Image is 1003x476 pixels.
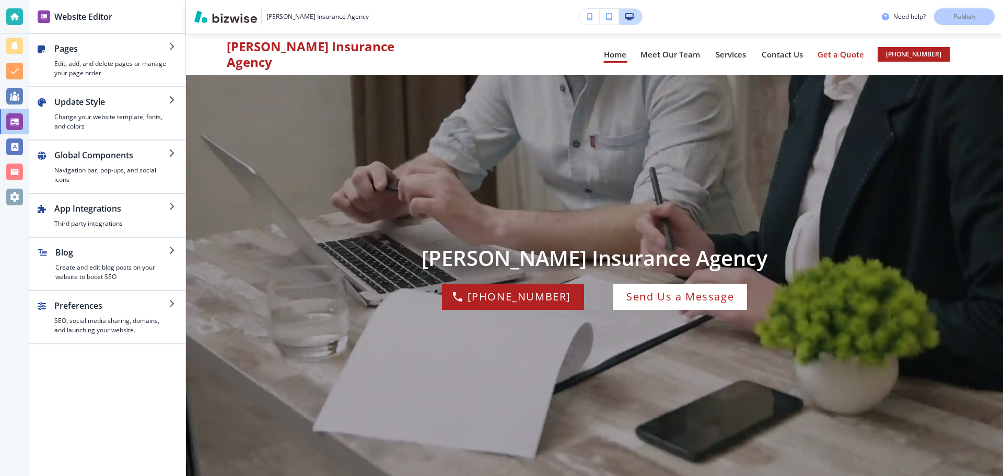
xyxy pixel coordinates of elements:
a: Get a Quote [818,48,865,61]
h2: Preferences [54,299,169,312]
h2: Blog [55,246,169,259]
h2: Global Components [54,149,169,161]
p: [PHONE_NUMBER] [468,288,571,305]
button: Update StyleChange your website template, fonts, and colors [29,87,185,140]
button: BlogCreate and edit blog posts on your website to boost SEO [29,238,185,290]
span: [PERSON_NAME] Insurance Agency [227,39,412,70]
p: Contact Us [762,51,804,59]
button: PagesEdit, add, and delete pages or manage your page order [29,34,185,86]
h2: Pages [54,42,169,55]
p: Send Us a Message [626,288,734,305]
h1: [PERSON_NAME] Insurance Agency [422,245,767,271]
a: [PHONE_NUMBER] [442,284,584,310]
h4: Change your website template, fonts, and colors [54,112,169,131]
h4: Navigation bar, pop-ups, and social icons [54,166,169,184]
h2: Website Editor [54,10,112,23]
h4: Edit, add, and delete pages or manage your page order [54,59,169,78]
h2: App Integrations [54,202,169,215]
img: editor icon [38,10,50,23]
h2: Update Style [54,96,169,108]
h4: SEO, social media sharing, domains, and launching your website. [54,316,169,335]
p: Services [716,51,748,59]
button: PreferencesSEO, social media sharing, domains, and launching your website. [29,291,185,343]
button: App IntegrationsThird party integrations [29,194,185,237]
div: (325) 728-5371 [442,284,584,310]
h4: Create and edit blog posts on your website to boost SEO [55,263,169,282]
div: Send Us a Message [613,284,747,310]
h3: Need help? [893,12,926,21]
a: [PHONE_NUMBER] [878,47,950,62]
button: Global ComponentsNavigation bar, pop-ups, and social icons [29,141,185,193]
h3: [PERSON_NAME] Insurance Agency [266,12,369,21]
img: Bizwise Logo [194,10,257,23]
button: [PERSON_NAME] Insurance Agency [194,9,369,25]
p: Meet Our Team [640,51,702,59]
p: Home [604,51,627,59]
h4: Third party integrations [54,219,169,228]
